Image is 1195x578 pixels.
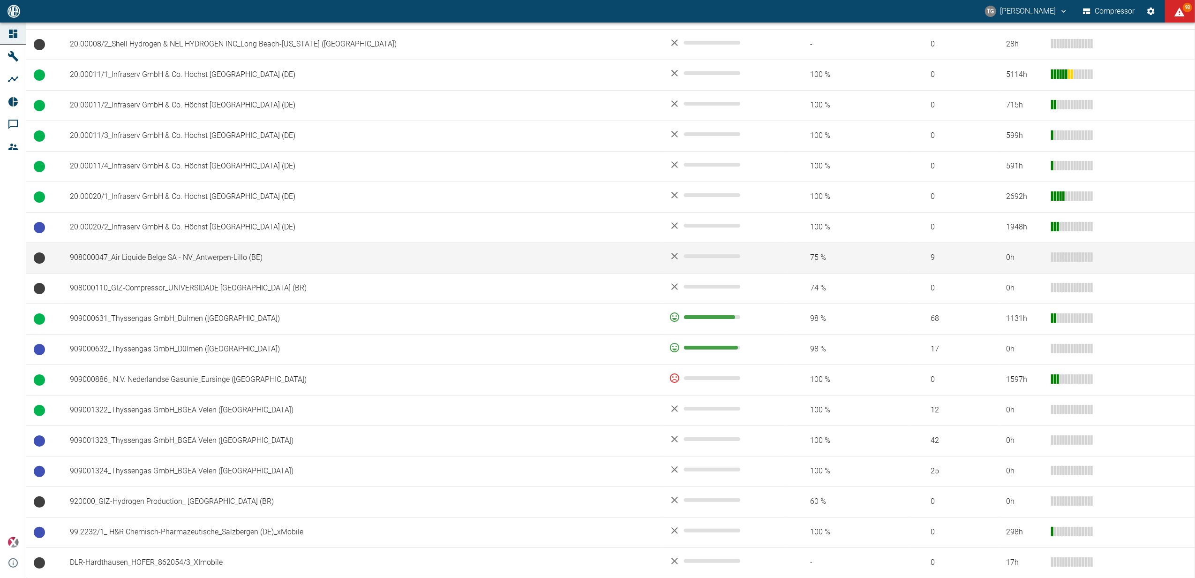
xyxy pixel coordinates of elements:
span: 100 % [795,374,901,385]
button: thomas.gregoir@neuman-esser.com [984,3,1069,20]
span: 74 % [795,283,901,294]
span: Betriebsbereit [34,527,45,538]
span: 60 % [795,496,901,507]
span: 0 [916,191,991,202]
div: No data [669,68,780,79]
span: 0 [916,283,991,294]
span: 100 % [795,161,901,172]
span: 0 [916,69,991,80]
span: 0 [916,496,991,507]
td: 909000631_Thyssengas GmbH_Dülmen ([GEOGRAPHIC_DATA]) [62,304,661,334]
img: logo [7,5,21,17]
div: 2692 h [1006,191,1044,202]
span: Betrieb [34,100,45,111]
span: 100 % [795,69,901,80]
div: No data [669,403,780,414]
img: Xplore Logo [8,537,19,548]
div: No data [669,525,780,536]
div: 0 % [669,373,780,384]
div: No data [669,159,780,170]
div: 0 h [1006,496,1044,507]
span: Keine Daten [34,252,45,264]
td: 20.00008/2_Shell Hydrogen & NEL HYDROGEN INC_Long Beach-[US_STATE] ([GEOGRAPHIC_DATA]) [62,29,661,60]
span: 9 [916,252,991,263]
span: 25 [916,466,991,477]
div: 0 h [1006,466,1044,477]
td: 909001324_Thyssengas GmbH_BGEA Velen ([GEOGRAPHIC_DATA]) [62,456,661,487]
td: 909000886_ N.V. Nederlandse Gasunie_Eursinge ([GEOGRAPHIC_DATA]) [62,365,661,395]
span: Keine Daten [34,496,45,508]
div: No data [669,433,780,445]
span: Betriebsbereit [34,466,45,477]
span: 0 [916,130,991,141]
div: No data [669,190,780,201]
div: TG [985,6,996,17]
span: 0 [916,161,991,172]
div: 591 h [1006,161,1044,172]
td: 20.00011/1_Infraserv GmbH & Co. Höchst [GEOGRAPHIC_DATA] (DE) [62,60,661,90]
span: 98 % [795,344,901,355]
div: 0 h [1006,344,1044,355]
td: 908000047_Air Liquide Belge SA - NV_Antwerpen-Lillo (BE) [62,243,661,273]
div: 0 h [1006,435,1044,446]
span: 0 [916,527,991,538]
span: Betrieb [34,405,45,416]
span: 100 % [795,405,901,416]
span: Betrieb [34,130,45,142]
span: 0 [916,557,991,568]
td: 20.00011/3_Infraserv GmbH & Co. Höchst [GEOGRAPHIC_DATA] (DE) [62,121,661,151]
span: Betrieb [34,313,45,325]
span: Betriebsbereit [34,344,45,355]
div: 1597 h [1006,374,1044,385]
div: 17 h [1006,557,1044,568]
div: No data [669,129,780,140]
div: No data [669,281,780,292]
td: 20.00020/2_Infraserv GmbH & Co. Höchst [GEOGRAPHIC_DATA] (DE) [62,212,661,243]
div: 96 % [669,342,780,353]
td: 920000_GIZ-Hydrogen Production_ [GEOGRAPHIC_DATA] (BR) [62,487,661,517]
div: 0 h [1006,405,1044,416]
span: 100 % [795,435,901,446]
span: 100 % [795,191,901,202]
div: 1131 h [1006,313,1044,324]
span: Betrieb [34,161,45,172]
span: - [795,39,901,50]
span: Keine Daten [34,557,45,569]
span: 100 % [795,527,901,538]
span: 12 [916,405,991,416]
div: 28 h [1006,39,1044,50]
span: Keine Daten [34,283,45,294]
div: No data [669,555,780,567]
span: 0 [916,374,991,385]
span: 100 % [795,222,901,233]
td: 909001323_Thyssengas GmbH_BGEA Velen ([GEOGRAPHIC_DATA]) [62,426,661,456]
span: 100 % [795,130,901,141]
span: 68 [916,313,991,324]
button: Compressor [1081,3,1137,20]
div: 0 h [1006,252,1044,263]
span: Betrieb [34,191,45,203]
div: No data [669,220,780,231]
span: 100 % [795,100,901,111]
span: 75 % [795,252,901,263]
div: 1948 h [1006,222,1044,233]
span: 17 [916,344,991,355]
td: 908000110_GIZ-Compressor_UNIVERSIDADE [GEOGRAPHIC_DATA] (BR) [62,273,661,304]
span: 0 [916,222,991,233]
span: 98 % [795,313,901,324]
span: 100 % [795,466,901,477]
span: Keine Daten [34,39,45,50]
div: 599 h [1006,130,1044,141]
td: DLR-Hardthausen_HOFER_862054/3_XImobile [62,548,661,578]
span: 42 [916,435,991,446]
td: 909000632_Thyssengas GmbH_Dülmen ([GEOGRAPHIC_DATA]) [62,334,661,365]
span: 0 [916,100,991,111]
div: 5114 h [1006,69,1044,80]
td: 99.2232/1_ H&R Chemisch-Pharmazeutische_Salzbergen (DE)_xMobile [62,517,661,548]
td: 20.00011/4_Infraserv GmbH & Co. Höchst [GEOGRAPHIC_DATA] (DE) [62,151,661,182]
span: - [795,557,901,568]
div: 0 h [1006,283,1044,294]
div: 91 % [669,312,780,323]
div: No data [669,37,780,48]
button: Einstellungen [1142,3,1159,20]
